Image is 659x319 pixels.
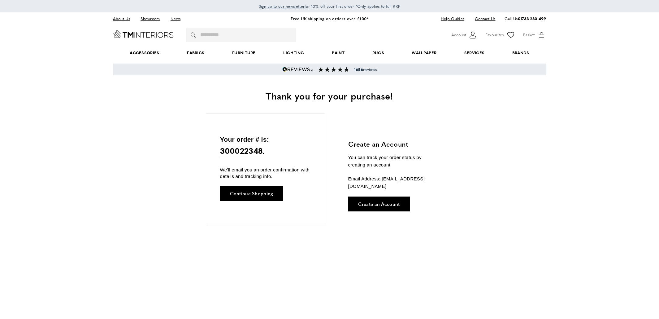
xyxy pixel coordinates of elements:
span: Account [451,32,466,38]
p: You can track your order status by creating an account. [348,154,440,169]
a: Create an Account [348,197,410,211]
a: Help Guides [436,15,469,23]
a: About Us [113,15,135,23]
a: 01733 230 499 [518,16,546,21]
span: Thank you for your purchase! [266,89,393,102]
button: Customer Account [451,30,478,40]
p: We'll email you an order confirmation with details and tracking info. [220,166,311,179]
span: Favourites [485,32,504,38]
a: News [166,15,185,23]
a: Wallpaper [398,43,450,62]
span: Create an Account [358,202,400,206]
span: Accessories [116,43,173,62]
span: for 10% off your first order *Only applies to full RRP [259,3,401,9]
span: reviews [354,67,377,72]
span: 300022348 [220,144,263,157]
a: Favourites [485,30,515,40]
p: Email Address: [EMAIL_ADDRESS][DOMAIN_NAME] [348,175,440,190]
a: Go to Home page [113,30,174,38]
img: Reviews section [318,67,349,72]
a: Paint [318,43,358,62]
a: Free UK shipping on orders over £100* [291,16,368,21]
a: Brands [498,43,543,62]
a: Showroom [136,15,164,23]
p: Call Us [505,16,546,22]
p: Your order # is: . [220,134,311,157]
a: Rugs [358,43,398,62]
a: Contact Us [470,15,495,23]
h3: Create an Account [348,139,440,149]
a: Fabrics [173,43,218,62]
span: Continue Shopping [230,191,273,196]
a: Furniture [218,43,269,62]
a: Sign up to our newsletter [259,3,305,9]
img: Reviews.io 5 stars [282,67,313,72]
a: Continue Shopping [220,186,283,201]
a: Services [450,43,498,62]
a: Lighting [270,43,318,62]
strong: 1656 [354,67,363,72]
button: Search [191,28,197,42]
